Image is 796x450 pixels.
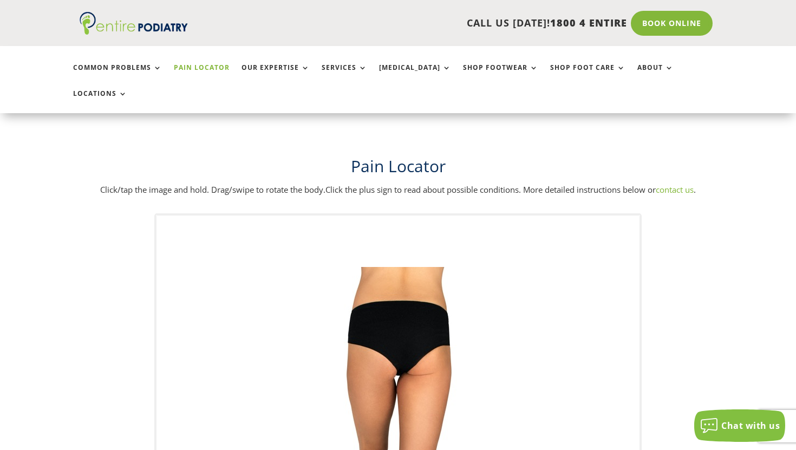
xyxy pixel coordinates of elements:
[656,184,694,195] a: contact us
[325,184,696,195] span: Click the plus sign to read about possible conditions. More detailed instructions below or .
[80,155,716,183] h1: Pain Locator
[550,16,627,29] span: 1800 4 ENTIRE
[242,64,310,87] a: Our Expertise
[100,184,325,195] span: Click/tap the image and hold. Drag/swipe to rotate the body.
[73,90,127,113] a: Locations
[73,64,162,87] a: Common Problems
[226,16,627,30] p: CALL US [DATE]!
[322,64,367,87] a: Services
[80,12,188,35] img: logo (1)
[694,409,785,442] button: Chat with us
[637,64,674,87] a: About
[174,64,230,87] a: Pain Locator
[379,64,451,87] a: [MEDICAL_DATA]
[550,64,625,87] a: Shop Foot Care
[631,11,713,36] a: Book Online
[80,26,188,37] a: Entire Podiatry
[721,420,780,432] span: Chat with us
[463,64,538,87] a: Shop Footwear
